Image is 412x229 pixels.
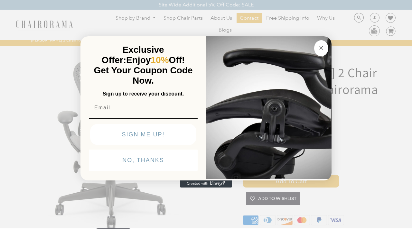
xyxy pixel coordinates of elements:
button: SIGN ME UP! [90,124,196,145]
img: 92d77583-a095-41f6-84e7-858462e0427a.jpeg [206,35,332,179]
button: Close dialog [314,40,328,56]
span: Enjoy Off! [126,55,185,65]
span: 10% [151,55,169,65]
iframe: Tidio Chat [379,188,409,218]
span: Sign up to receive your discount. [103,91,184,96]
span: Exclusive Offer: [102,45,164,65]
span: Get Your Coupon Code Now. [94,65,193,86]
input: Email [89,101,198,114]
button: NO, THANKS [89,150,198,171]
a: Created with Klaviyo - opens in a new tab [180,180,232,188]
